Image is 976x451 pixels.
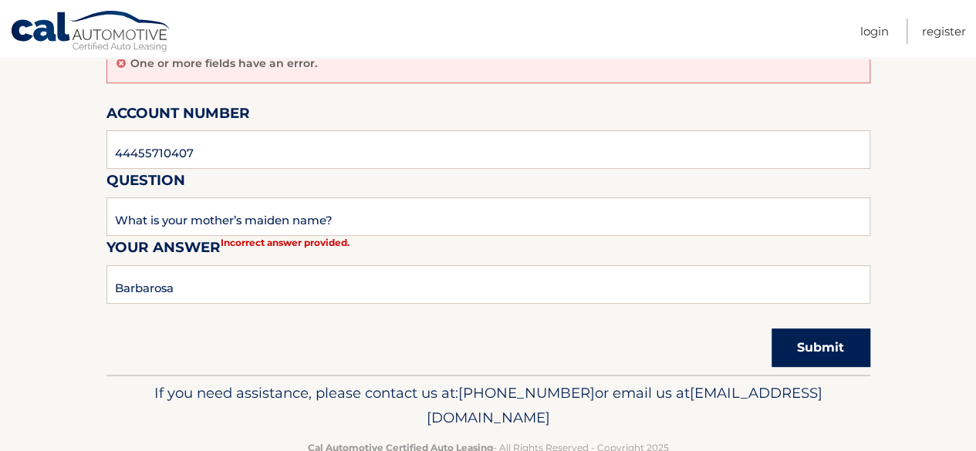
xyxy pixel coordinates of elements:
label: Question [106,169,185,197]
label: Account Number [106,102,250,130]
p: One or more fields have an error. [130,56,317,70]
strong: Incorrect answer provided. [221,237,350,248]
a: Login [860,19,889,44]
span: [PHONE_NUMBER] [458,384,595,402]
label: Your Answer [106,236,221,264]
button: Submit [772,328,870,367]
p: If you need assistance, please contact us at: or email us at [117,381,860,430]
a: Register [922,19,966,44]
a: Cal Automotive [10,10,172,55]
